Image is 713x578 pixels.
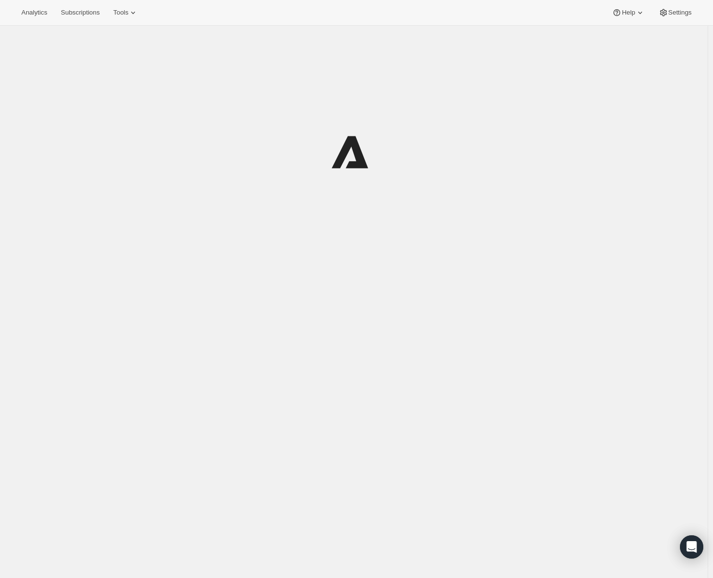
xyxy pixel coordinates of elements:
[622,9,635,17] span: Help
[113,9,128,17] span: Tools
[21,9,47,17] span: Analytics
[107,6,144,19] button: Tools
[606,6,650,19] button: Help
[668,9,692,17] span: Settings
[16,6,53,19] button: Analytics
[680,535,703,559] div: Open Intercom Messenger
[55,6,105,19] button: Subscriptions
[61,9,100,17] span: Subscriptions
[653,6,697,19] button: Settings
